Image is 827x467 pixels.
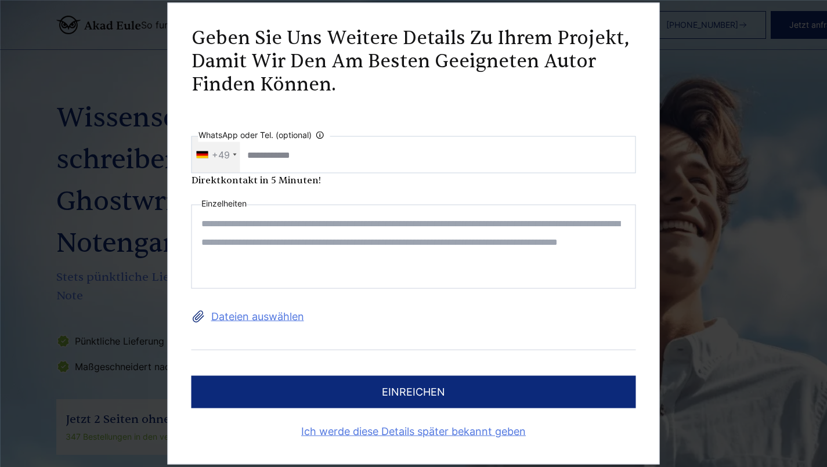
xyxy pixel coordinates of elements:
[192,422,636,441] a: Ich werde diese Details später bekannt geben
[198,128,330,142] label: WhatsApp oder Tel. (optional)
[192,173,636,187] div: Direktkontakt in 5 Minuten!
[192,137,240,173] div: Telephone country code
[192,307,636,326] label: Dateien auswählen
[212,146,230,164] div: +49
[192,27,636,96] h2: Geben Sie uns weitere Details zu Ihrem Projekt, damit wir den am besten geeigneten Autor finden k...
[192,376,636,408] button: einreichen
[201,197,247,211] label: Einzelheiten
